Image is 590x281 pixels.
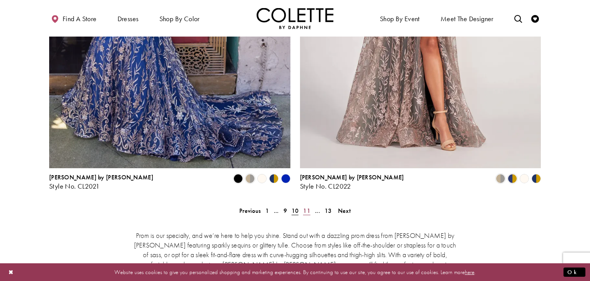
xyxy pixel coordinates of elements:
[336,205,353,216] a: Next Page
[496,174,505,183] i: Gold/Pewter
[292,207,299,215] span: 10
[465,268,474,276] a: here
[315,207,320,215] span: ...
[563,267,585,277] button: Submit Dialog
[313,205,322,216] a: ...
[49,8,98,29] a: Find a store
[520,174,529,183] i: Diamond White
[239,207,261,215] span: Previous
[289,205,301,216] span: Current page
[300,173,404,181] span: [PERSON_NAME] by [PERSON_NAME]
[63,15,97,23] span: Find a store
[322,205,334,216] a: 13
[300,174,404,190] div: Colette by Daphne Style No. CL2022
[301,205,313,216] a: 11
[245,174,255,183] i: Gold/Pewter
[283,207,287,215] span: 9
[257,8,333,29] a: Visit Home Page
[281,174,290,183] i: Royal Blue
[257,8,333,29] img: Colette by Daphne
[265,207,269,215] span: 1
[157,8,202,29] span: Shop by color
[118,15,139,23] span: Dresses
[508,174,517,183] i: Navy Blue/Gold
[338,207,351,215] span: Next
[49,174,153,190] div: Colette by Daphne Style No. CL2021
[269,174,278,183] i: Navy/Gold
[303,207,310,215] span: 11
[49,173,153,181] span: [PERSON_NAME] by [PERSON_NAME]
[263,205,271,216] a: 1
[5,265,18,279] button: Close Dialog
[257,174,267,183] i: Diamond White
[116,8,141,29] span: Dresses
[441,15,494,23] span: Meet the designer
[237,205,263,216] a: Prev Page
[234,174,243,183] i: Black
[512,8,524,29] a: Toggle search
[529,8,541,29] a: Check Wishlist
[55,267,535,277] p: Website uses cookies to give you personalized shopping and marketing experiences. By continuing t...
[439,8,496,29] a: Meet the designer
[159,15,200,23] span: Shop by color
[532,174,541,183] i: Navy/Gold
[300,182,351,191] span: Style No. CL2022
[281,205,289,216] a: 9
[325,207,332,215] span: 13
[49,182,99,191] span: Style No. CL2021
[274,207,279,215] span: ...
[380,15,420,23] span: Shop By Event
[378,8,422,29] span: Shop By Event
[272,205,281,216] a: ...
